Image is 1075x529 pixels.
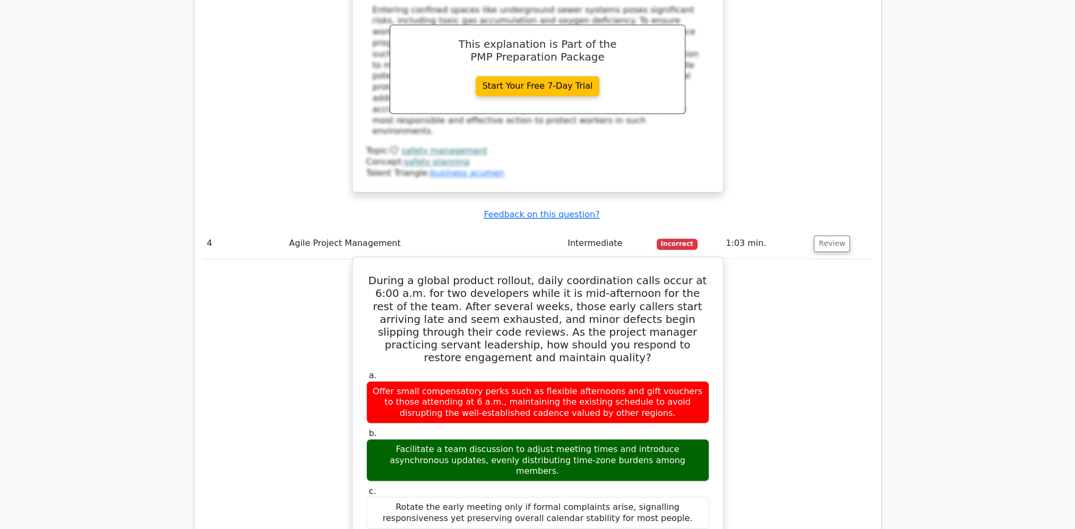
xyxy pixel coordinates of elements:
[373,5,703,138] div: Entering confined spaces like underground sewer systems poses significant risks, including toxic ...
[404,157,470,167] a: safety planning
[366,157,709,168] div: Concept:
[476,76,600,96] a: Start Your Free 7-Day Trial
[366,497,709,528] div: Rotate the early meeting only if formal complaints arise, signalling responsiveness yet preservin...
[366,439,709,481] div: Facilitate a team discussion to adjust meeting times and introduce asynchronous updates, evenly d...
[203,228,285,259] td: 4
[285,228,564,259] td: Agile Project Management
[430,168,504,178] a: business acumen
[366,146,709,178] div: Talent Triangle:
[484,209,599,219] a: Feedback on this question?
[369,370,377,380] span: a.
[563,228,652,259] td: Intermediate
[365,274,710,363] h5: During a global product rollout, daily coordination calls occur at 6:00 a.m. for two developers w...
[369,428,377,438] span: b.
[814,235,850,252] button: Review
[657,238,698,249] span: Incorrect
[401,146,487,156] a: safety management
[721,228,810,259] td: 1:03 min.
[366,146,709,157] div: Topic:
[369,485,376,496] span: c.
[366,381,709,423] div: Offer small compensatory perks such as flexible afternoons and gift vouchers to those attending a...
